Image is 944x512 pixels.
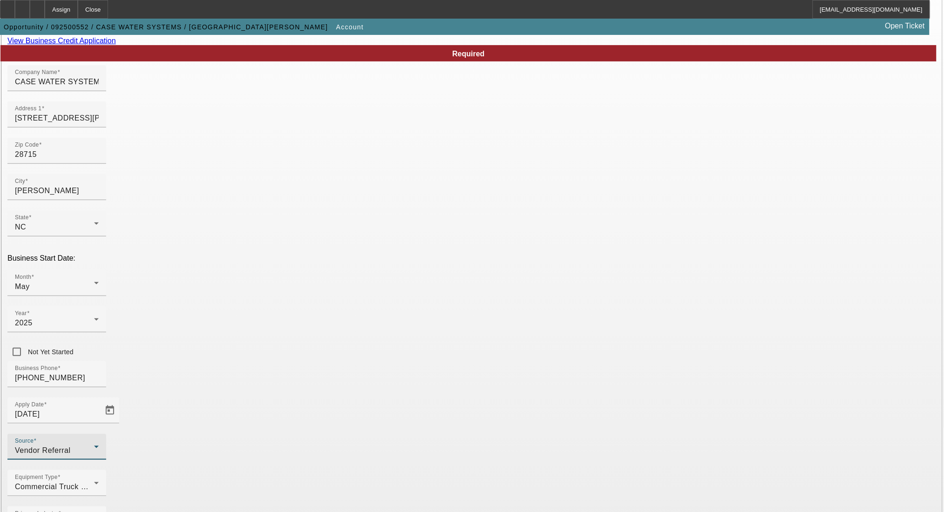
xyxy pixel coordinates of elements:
[15,223,26,231] span: NC
[4,23,328,31] span: Opportunity / 092500552 / CASE WATER SYSTEMS / [GEOGRAPHIC_DATA][PERSON_NAME]
[15,274,31,280] mat-label: Month
[15,178,25,184] mat-label: City
[15,69,57,75] mat-label: Company Name
[15,474,58,480] mat-label: Equipment Type
[15,142,39,148] mat-label: Zip Code
[882,18,929,34] a: Open Ticket
[7,254,937,263] p: Business Start Date:
[334,19,366,35] button: Account
[7,37,116,45] a: View Business Credit Application
[15,319,33,327] span: 2025
[15,402,44,408] mat-label: Apply Date
[15,446,71,454] span: Vendor Referral
[101,401,119,420] button: Open calendar
[15,215,29,221] mat-label: State
[15,283,30,290] span: May
[15,310,27,317] mat-label: Year
[452,50,484,58] span: Required
[15,438,34,444] mat-label: Source
[15,106,41,112] mat-label: Address 1
[26,347,74,357] label: Not Yet Started
[15,483,101,491] span: Commercial Truck Other
[15,365,58,371] mat-label: Business Phone
[336,23,364,31] span: Account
